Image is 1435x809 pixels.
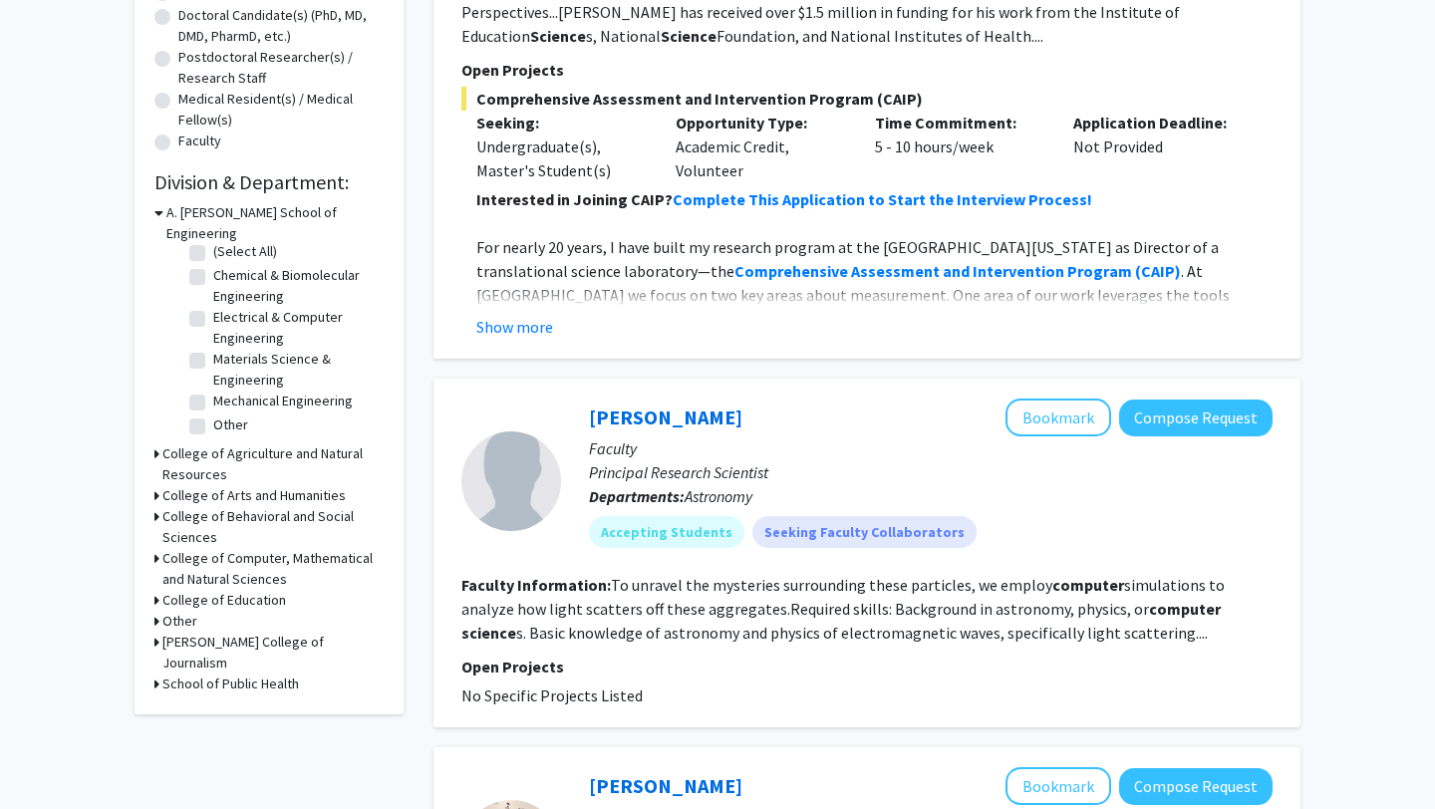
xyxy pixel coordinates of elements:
[1149,599,1221,619] b: computer
[589,486,685,506] b: Departments:
[589,460,1273,484] p: Principal Research Scientist
[162,632,384,674] h3: [PERSON_NAME] College of Journalism
[860,111,1059,182] div: 5 - 10 hours/week
[476,111,646,135] p: Seeking:
[661,26,717,46] b: Science
[154,170,384,194] h2: Division & Department:
[162,674,299,694] h3: School of Public Health
[1119,768,1273,805] button: Compose Request to Heather Wipfli
[178,47,384,89] label: Postdoctoral Researcher(s) / Research Staff
[685,486,752,506] span: Astronomy
[1005,399,1111,436] button: Add Ludmilla Kolokolova to Bookmarks
[1119,400,1273,436] button: Compose Request to Ludmilla Kolokolova
[461,623,516,643] b: science
[676,111,845,135] p: Opportunity Type:
[461,87,1273,111] span: Comprehensive Assessment and Intervention Program (CAIP)
[213,265,379,307] label: Chemical & Biomolecular Engineering
[213,307,379,349] label: Electrical & Computer Engineering
[1073,111,1243,135] p: Application Deadline:
[162,443,384,485] h3: College of Agriculture and Natural Resources
[213,241,277,262] label: (Select All)
[162,590,286,611] h3: College of Education
[166,202,384,244] h3: A. [PERSON_NAME] School of Engineering
[461,685,643,705] span: No Specific Projects Listed
[476,189,673,209] strong: Interested in Joining CAIP?
[178,5,384,47] label: Doctoral Candidate(s) (PhD, MD, DMD, PharmD, etc.)
[1058,111,1258,182] div: Not Provided
[162,548,384,590] h3: College of Computer, Mathematical and Natural Sciences
[213,414,248,435] label: Other
[213,391,353,411] label: Mechanical Engineering
[589,773,742,798] a: [PERSON_NAME]
[661,111,860,182] div: Academic Credit, Volunteer
[589,436,1273,460] p: Faculty
[673,189,1092,209] a: Complete This Application to Start the Interview Process!
[530,26,586,46] b: Science
[875,111,1044,135] p: Time Commitment:
[476,135,646,182] div: Undergraduate(s), Master's Student(s)
[178,131,221,151] label: Faculty
[213,349,379,391] label: Materials Science & Engineering
[476,315,553,339] button: Show more
[589,516,744,548] mat-chip: Accepting Students
[461,655,1273,678] p: Open Projects
[1135,261,1181,281] strong: (CAIP)
[476,235,1273,594] p: For nearly 20 years, I have built my research program at the [GEOGRAPHIC_DATA][US_STATE] as Direc...
[1052,575,1124,595] b: computer
[752,516,977,548] mat-chip: Seeking Faculty Collaborators
[162,611,197,632] h3: Other
[162,506,384,548] h3: College of Behavioral and Social Sciences
[589,404,742,429] a: [PERSON_NAME]
[461,58,1273,82] p: Open Projects
[15,719,85,794] iframe: Chat
[461,575,611,595] b: Faculty Information:
[734,261,1181,281] a: Comprehensive Assessment and Intervention Program (CAIP)
[162,485,346,506] h3: College of Arts and Humanities
[178,89,384,131] label: Medical Resident(s) / Medical Fellow(s)
[461,575,1225,643] fg-read-more: To unravel the mysteries surrounding these particles, we employ simulations to analyze how light ...
[734,261,1132,281] strong: Comprehensive Assessment and Intervention Program
[1005,767,1111,805] button: Add Heather Wipfli to Bookmarks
